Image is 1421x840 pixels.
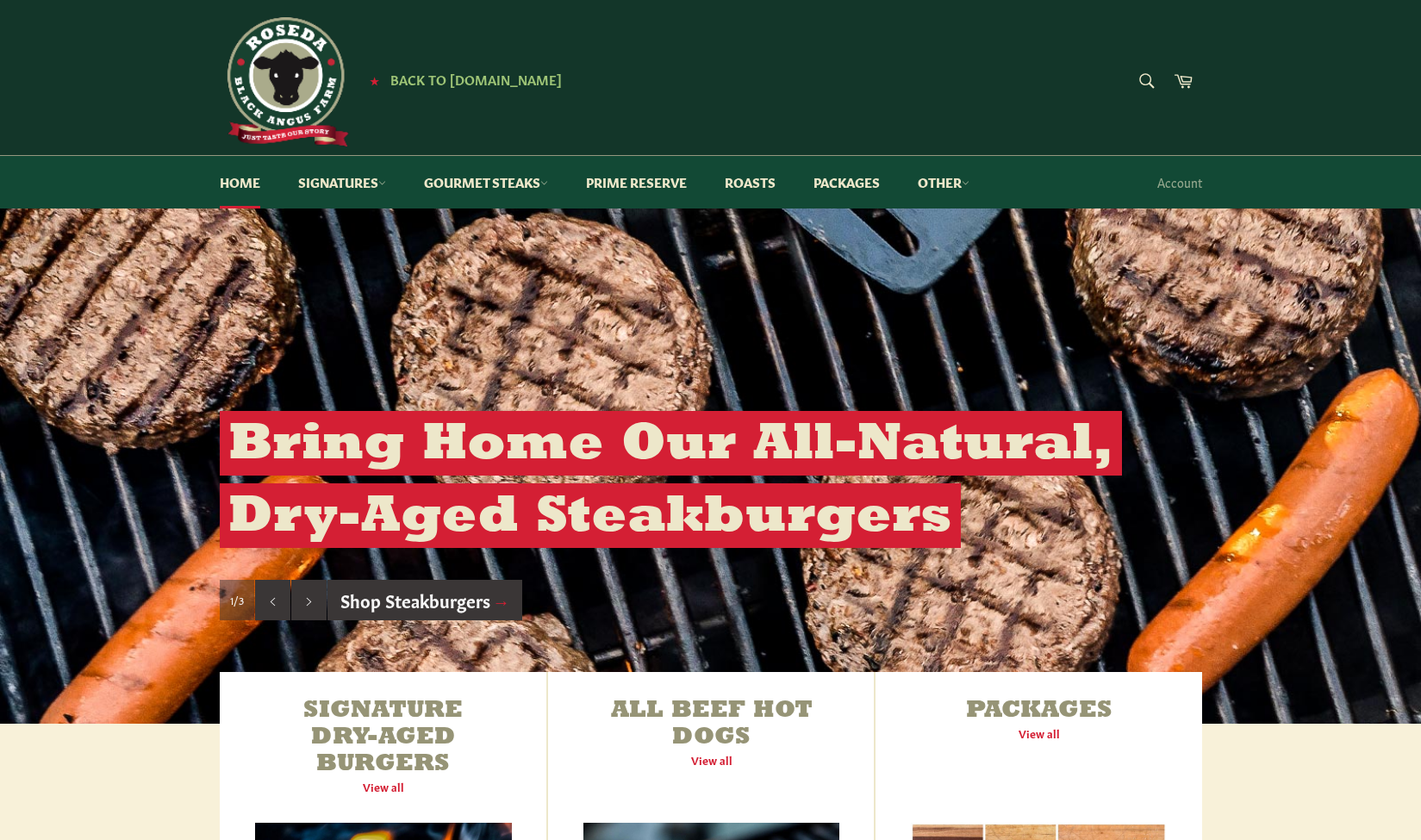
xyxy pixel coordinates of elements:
[407,156,565,208] a: Gourmet Steaks
[493,588,510,612] span: →
[1149,157,1211,208] a: Account
[569,156,704,208] a: Prime Reserve
[707,156,793,208] a: Roasts
[220,580,254,621] div: Slide 1, current
[203,156,277,208] a: Home
[901,156,987,208] a: Other
[327,580,523,621] a: Shop Steakburgers
[220,411,1122,548] h2: Bring Home Our All-Natural, Dry-Aged Steakburgers
[255,580,290,621] button: Previous slide
[230,593,244,607] span: 1/3
[361,73,562,87] a: ★ Back to [DOMAIN_NAME]
[370,73,379,87] span: ★
[291,580,327,621] button: Next slide
[220,17,349,146] img: Roseda Beef
[281,156,403,208] a: Signatures
[390,70,562,88] span: Back to [DOMAIN_NAME]
[796,156,897,208] a: Packages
